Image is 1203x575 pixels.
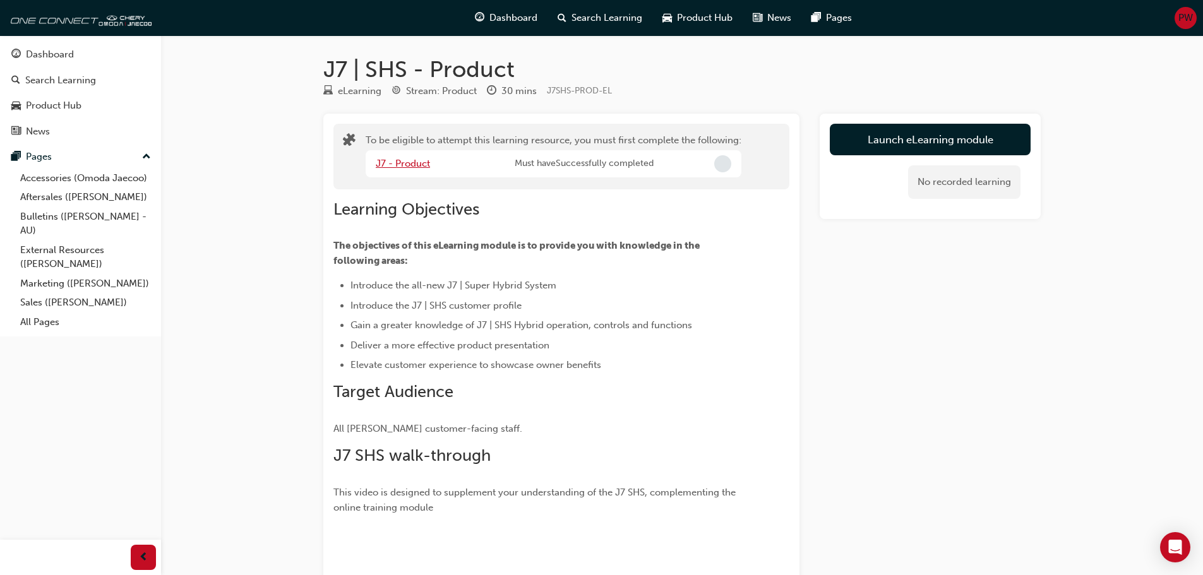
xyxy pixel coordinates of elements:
span: This video is designed to supplement your understanding of the J7 SHS, complementing the online t... [333,487,738,513]
span: Deliver a more effective product presentation [350,340,549,351]
a: Marketing ([PERSON_NAME]) [15,274,156,293]
div: Stream [392,83,477,99]
h1: J7 | SHS - Product [323,56,1041,83]
a: External Resources ([PERSON_NAME]) [15,240,156,274]
span: puzzle-icon [343,134,356,149]
div: Open Intercom Messenger [1160,532,1190,562]
a: pages-iconPages [801,5,862,31]
a: Search Learning [5,69,156,92]
span: Incomplete [714,155,731,172]
span: news-icon [11,126,21,138]
div: No recorded learning [908,165,1020,199]
span: The objectives of this eLearning module is to provide you with knowledge in the following areas: [333,240,702,266]
span: Elevate customer experience to showcase owner benefits [350,359,601,370]
button: PW [1175,7,1197,29]
span: target-icon [392,86,401,97]
span: search-icon [11,75,20,86]
div: Duration [487,83,537,99]
div: Type [323,83,381,99]
span: car-icon [11,100,21,112]
div: 30 mins [501,84,537,98]
div: To be eligible to attempt this learning resource, you must first complete the following: [366,133,741,180]
div: Search Learning [25,73,96,88]
span: Search Learning [572,11,642,25]
a: guage-iconDashboard [465,5,548,31]
a: Dashboard [5,43,156,66]
div: Dashboard [26,47,74,62]
div: eLearning [338,84,381,98]
span: J7 SHS walk-through [333,446,491,465]
span: Learning Objectives [333,199,479,219]
span: Introduce the all-new J7 | Super Hybrid System [350,280,556,291]
span: Introduce the J7 | SHS customer profile [350,300,522,311]
a: car-iconProduct Hub [652,5,743,31]
a: Aftersales ([PERSON_NAME]) [15,187,156,207]
span: Target Audience [333,382,453,401]
a: news-iconNews [743,5,801,31]
span: Learning resource code [547,85,612,96]
img: oneconnect [6,5,152,30]
span: learningResourceType_ELEARNING-icon [323,86,333,97]
a: News [5,120,156,143]
span: News [767,11,791,25]
span: All [PERSON_NAME] customer-facing staff. [333,423,522,434]
a: All Pages [15,312,156,332]
span: PW [1178,11,1193,25]
a: Sales ([PERSON_NAME]) [15,293,156,312]
div: Pages [26,150,52,164]
span: Product Hub [677,11,733,25]
span: search-icon [558,10,566,26]
div: Stream: Product [406,84,477,98]
span: Dashboard [489,11,537,25]
button: Pages [5,145,156,169]
span: Pages [826,11,852,25]
span: prev-icon [139,550,148,566]
button: Launch eLearning module [830,124,1031,155]
a: J7 - Product [376,158,430,169]
span: Must have Successfully completed [515,157,654,171]
a: search-iconSearch Learning [548,5,652,31]
span: Gain a greater knowledge of J7 | SHS Hybrid operation, controls and functions [350,319,692,331]
a: Product Hub [5,94,156,117]
div: Product Hub [26,98,81,113]
span: clock-icon [487,86,496,97]
span: guage-icon [11,49,21,61]
button: DashboardSearch LearningProduct HubNews [5,40,156,145]
span: up-icon [142,149,151,165]
a: Accessories (Omoda Jaecoo) [15,169,156,188]
span: car-icon [662,10,672,26]
span: pages-icon [811,10,821,26]
span: guage-icon [475,10,484,26]
div: News [26,124,50,139]
a: Bulletins ([PERSON_NAME] - AU) [15,207,156,240]
span: pages-icon [11,151,21,163]
span: news-icon [753,10,762,26]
